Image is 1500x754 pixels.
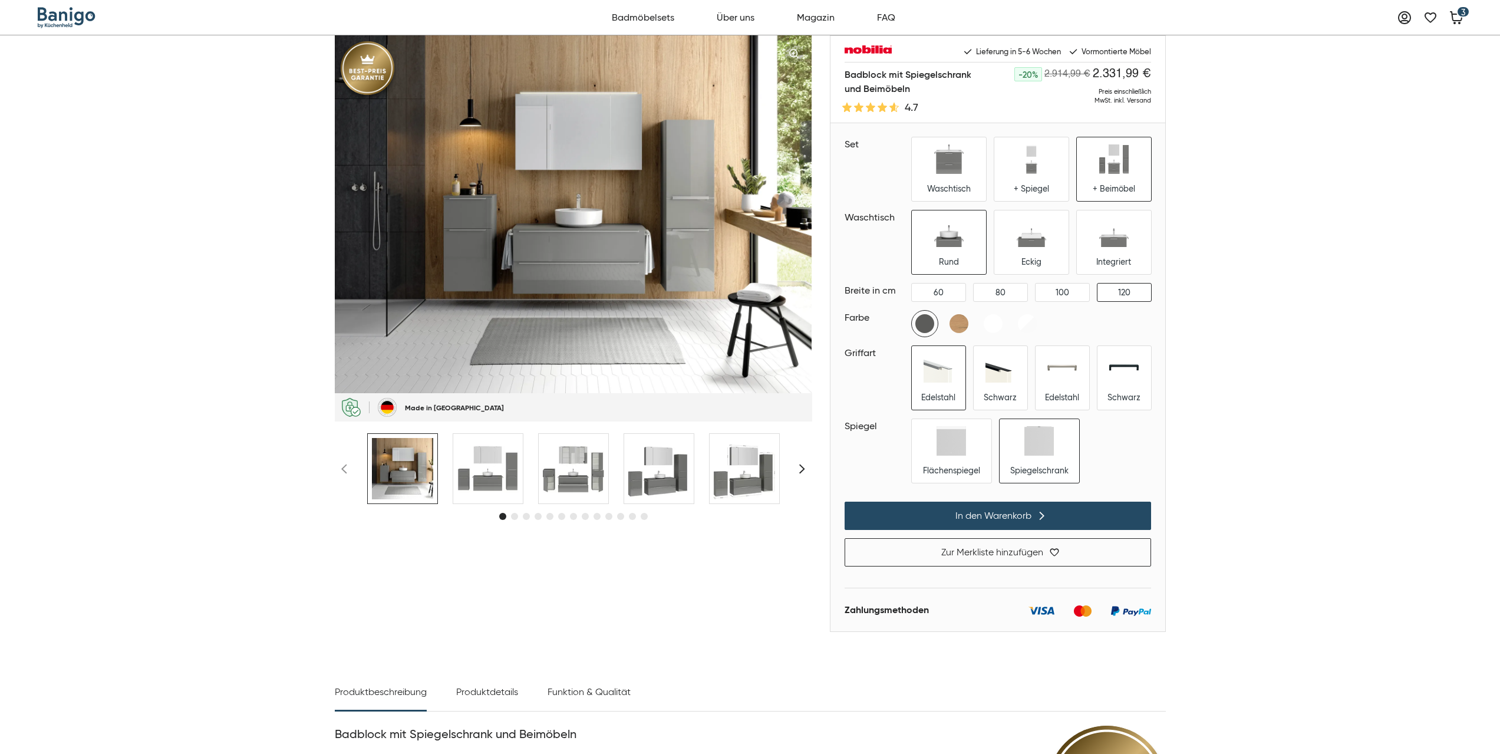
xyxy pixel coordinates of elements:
[845,284,906,298] div: Breite in cm
[845,101,971,113] a: 4.7
[845,67,971,96] h1: Badblock mit Spiegelschrank und Beimöbeln
[845,311,906,325] div: Farbe
[372,438,433,499] img: Banigo Badblock mit Spiegelschrank und Beimöbeln 0
[912,311,938,337] img: Schiefergrau Hochglanz
[985,353,1015,383] img: Schwarz
[845,45,892,57] img: Nobilia Markenlogo
[605,5,681,31] a: Badmöbelsets
[1111,605,1151,616] img: PayPal Logo
[1017,144,1046,174] img: + Spiegel
[457,438,519,499] img: Banigo Badblock mit Spiegelschrank und Beimöbeln 1
[871,5,902,31] a: FAQ
[923,465,980,476] div: Flächenspiegel
[710,5,761,31] a: Über uns
[937,426,966,456] img: Flächenspiegel
[1045,392,1079,403] div: Edelstahl
[924,353,953,383] img: Edelstahl
[1093,183,1135,194] div: + Beimöbel
[1014,67,1042,81] div: -20%
[1107,392,1140,403] div: Schwarz
[1393,6,1416,29] a: Mein Account
[1419,6,1442,29] a: Merkliste
[1010,465,1069,476] div: Spiegelschrank
[1073,605,1092,617] img: Mastercard Logo
[1014,311,1040,337] img: Alpinweiß Hochglanz
[845,346,906,360] div: Griffart
[1014,183,1049,194] div: + Spiegel
[342,398,361,417] img: SSL - Verschlüsselt
[1109,353,1139,383] img: Schwarz
[548,685,631,711] div: Funktion & Qualität
[845,210,906,225] div: Waschtisch
[941,546,1043,558] span: Zur Merkliste hinzufügen
[1028,607,1054,615] img: Visa Logo
[714,438,775,499] img: Banigo Badblock mit Spiegelschrank und Beimöbeln 4
[905,101,918,113] div: 4.7
[456,685,518,711] div: Produktdetails
[1068,45,1151,57] li: Vormontierte Möbel
[1096,256,1131,267] div: Integriert
[1021,256,1041,267] div: Eckig
[1044,70,1090,79] span: 2.914,99 €
[335,685,427,711] div: Produktbeschreibung
[955,510,1031,522] span: In den Warenkorb
[1017,218,1046,247] img: Eckig
[1047,353,1077,383] img: Edelstahl
[921,392,955,403] div: Edelstahl
[543,438,604,499] img: Banigo Badblock mit Spiegelschrank und Beimöbeln 2
[934,287,944,298] div: 60
[1445,6,1468,29] a: Warenkorb
[335,726,883,742] h3: Badblock mit Spiegelschrank und Beimöbeln
[845,419,906,433] div: Spiegel
[38,7,97,28] img: Banigo
[934,218,964,247] img: Rund
[845,603,929,617] div: Zahlungsmethoden
[980,311,1006,337] img: Alpinweiß supermatt
[1056,287,1069,298] div: 100
[1099,218,1129,247] img: Integriert
[845,502,1151,530] button: In den Warenkorb
[1024,426,1054,456] img: Spiegelschrank
[378,398,397,417] img: Made in Germany
[628,438,690,499] img: Banigo Badblock mit Spiegelschrank und Beimöbeln 3
[971,87,1150,105] div: Preis einschließlich MwSt. inkl. Versand
[335,35,812,393] img: Badblock mit Spiegelschrank und Beimöbeln
[845,538,1151,567] button: Zur Merkliste hinzufügen
[927,183,971,194] div: Waschtisch
[790,5,841,31] a: Magazin
[1456,6,1470,18] span: 3
[984,392,1017,403] div: Schwarz
[1118,287,1130,298] div: 120
[939,256,959,267] div: Rund
[995,287,1006,298] div: 80
[405,403,504,412] div: Made in [GEOGRAPHIC_DATA]
[946,311,972,337] img: Eiche Sierra
[1099,144,1129,174] img: + Beimöbel
[1093,67,1151,81] h2: 2.331,99 €
[962,45,1061,57] li: Lieferung in 5-6 Wochen
[845,137,906,152] div: Set
[934,144,964,174] img: Waschtisch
